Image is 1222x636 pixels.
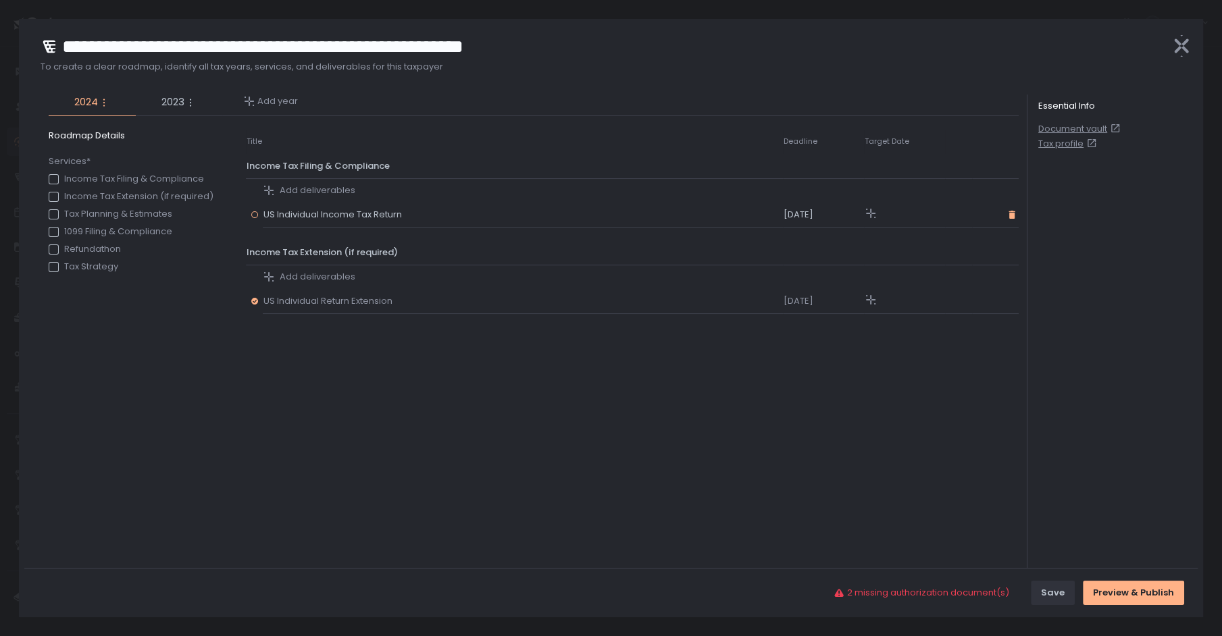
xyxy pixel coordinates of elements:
a: Document vault [1038,123,1192,135]
span: Add deliverables [280,184,355,196]
span: Income Tax Extension (if required) [247,246,398,259]
td: [DATE] [783,203,864,227]
button: Save [1031,581,1075,605]
span: Income Tax Filing & Compliance [247,159,390,172]
span: Add deliverables [280,271,355,283]
span: US Individual Return Extension [263,295,398,307]
th: Deadline [783,130,864,154]
a: Tax profile [1038,138,1192,150]
span: 2023 [161,95,184,110]
span: Services* [49,155,213,167]
button: Preview & Publish [1083,581,1184,605]
button: Add year [244,95,298,107]
div: Preview & Publish [1093,587,1174,599]
div: Essential Info [1038,100,1192,112]
span: Roadmap Details [49,130,219,142]
span: To create a clear roadmap, identify all tax years, services, and deliverables for this taxpayer [41,61,1160,73]
th: Target Date [864,130,945,154]
span: 2 missing authorization document(s) [847,587,1009,599]
th: Title [246,130,263,154]
div: Save [1041,587,1065,599]
td: [DATE] [783,289,864,313]
span: 2024 [74,95,98,110]
span: US Individual Income Tax Return [263,209,407,221]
